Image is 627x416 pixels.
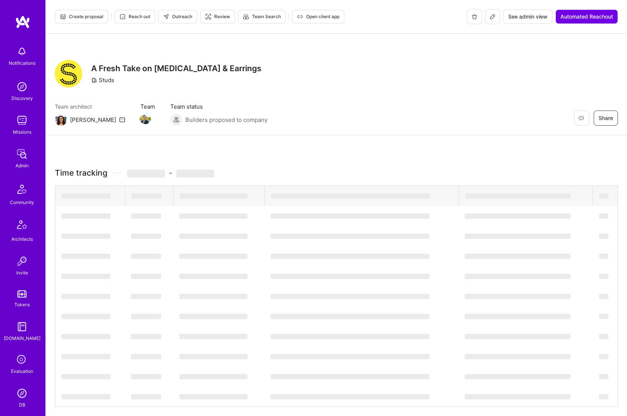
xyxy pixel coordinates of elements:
[185,116,268,124] span: Builders proposed to company
[91,77,97,83] i: icon CompanyGray
[19,401,25,409] div: DB
[115,10,155,23] button: Reach out
[14,301,30,308] div: Tokens
[560,13,613,20] span: Automated Reachout
[61,334,110,339] span: ‌
[205,14,211,20] i: icon Targeter
[179,274,247,279] span: ‌
[599,394,608,399] span: ‌
[465,334,571,339] span: ‌
[508,13,548,20] span: See admin view
[131,234,161,239] span: ‌
[14,79,30,94] img: discovery
[465,274,571,279] span: ‌
[61,354,110,359] span: ‌
[271,294,429,299] span: ‌
[503,9,552,24] button: See admin view
[14,113,30,128] img: teamwork
[17,290,26,298] img: tokens
[119,117,125,123] i: icon Mail
[131,354,161,359] span: ‌
[61,213,110,219] span: ‌
[271,334,429,339] span: ‌
[599,274,608,279] span: ‌
[271,274,429,279] span: ‌
[599,114,613,122] span: Share
[131,334,161,339] span: ‌
[61,234,110,239] span: ‌
[55,114,67,126] img: Team Architect
[271,254,429,259] span: ‌
[61,274,110,279] span: ‌
[179,354,247,359] span: ‌
[465,234,571,239] span: ‌
[271,193,430,199] span: ‌
[55,60,82,87] img: Company Logo
[61,294,110,299] span: ‌
[599,234,608,239] span: ‌
[599,213,608,219] span: ‌
[14,44,30,59] img: bell
[599,193,608,199] span: ‌
[271,314,429,319] span: ‌
[140,103,155,111] span: Team
[465,294,571,299] span: ‌
[131,314,161,319] span: ‌
[599,374,608,379] span: ‌
[292,10,344,23] button: Open client app
[120,13,150,20] span: Reach out
[14,319,30,334] img: guide book
[271,394,429,399] span: ‌
[131,274,161,279] span: ‌
[55,103,125,111] span: Team architect
[61,193,110,199] span: ‌
[13,128,31,136] div: Missions
[55,10,108,23] button: Create proposal
[179,213,247,219] span: ‌
[163,13,192,20] span: Outreach
[13,217,31,235] img: Architects
[131,374,161,379] span: ‌
[271,374,429,379] span: ‌
[16,269,28,277] div: Invite
[16,162,29,170] div: Admin
[158,10,197,23] button: Outreach
[131,294,161,299] span: ‌
[465,314,571,319] span: ‌
[61,314,110,319] span: ‌
[131,193,162,199] span: ‌
[61,374,110,379] span: ‌
[140,113,151,124] img: Team Member Avatar
[14,386,30,401] img: Admin Search
[15,353,29,367] i: icon SelectionTeam
[578,115,584,121] i: icon EyeClosed
[15,15,30,29] img: logo
[599,334,608,339] span: ‌
[179,374,247,379] span: ‌
[179,394,247,399] span: ‌
[91,64,261,73] h3: A Fresh Take on [MEDICAL_DATA] & Earrings
[127,168,214,178] span: -
[91,76,114,84] div: Studs
[465,254,571,259] span: ‌
[131,254,161,259] span: ‌
[599,314,608,319] span: ‌
[238,10,286,23] button: Team Search
[599,354,608,359] span: ‌
[176,170,214,178] span: ‌
[170,103,268,111] span: Team status
[55,168,618,178] h3: Time tracking
[9,59,36,67] div: Notifications
[465,374,571,379] span: ‌
[599,294,608,299] span: ‌
[11,367,33,375] div: Evaluation
[271,234,429,239] span: ‌
[465,193,571,199] span: ‌
[180,193,248,199] span: ‌
[70,116,116,124] div: [PERSON_NAME]
[271,213,429,219] span: ‌
[61,254,110,259] span: ‌
[60,14,66,20] i: icon Proposal
[60,13,103,20] span: Create proposal
[599,254,608,259] span: ‌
